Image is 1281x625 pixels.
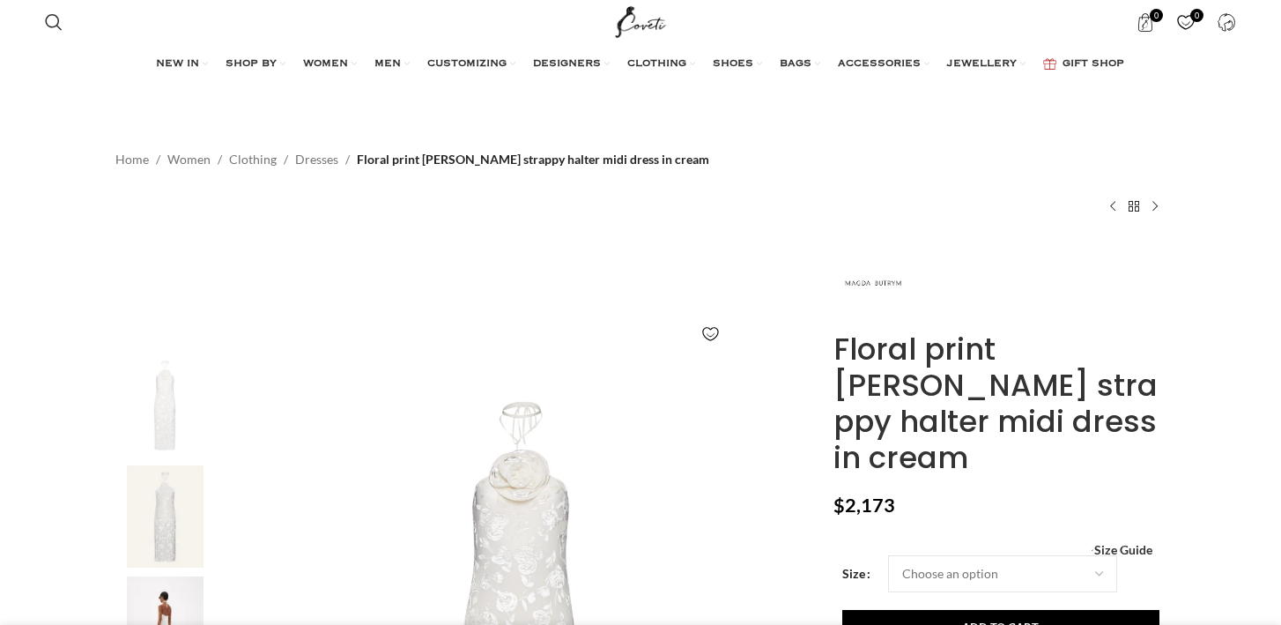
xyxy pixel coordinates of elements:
[1063,57,1124,71] span: GIFT SHOP
[303,57,348,71] span: WOMEN
[226,57,277,71] span: SHOP BY
[1168,4,1204,40] div: My Wishlist
[713,57,753,71] span: SHOES
[156,57,199,71] span: NEW IN
[1043,47,1124,82] a: GIFT SHOP
[1128,4,1164,40] a: 0
[374,47,410,82] a: MEN
[833,243,913,323] img: Magda Butrym
[229,150,277,169] a: Clothing
[427,47,515,82] a: CUSTOMIZING
[780,47,820,82] a: BAGS
[1190,9,1203,22] span: 0
[427,57,507,71] span: CUSTOMIZING
[833,494,895,517] bdi: 2,173
[1168,4,1204,40] a: 0
[842,564,870,584] label: Size
[1043,58,1056,70] img: GiftBag
[533,57,601,71] span: DESIGNERS
[838,57,921,71] span: ACCESSORIES
[713,47,762,82] a: SHOES
[303,47,357,82] a: WOMEN
[295,150,338,169] a: Dresses
[115,150,149,169] a: Home
[156,47,208,82] a: NEW IN
[111,465,218,569] img: Magda Butrym dress
[627,57,686,71] span: CLOTHING
[533,47,610,82] a: DESIGNERS
[115,150,709,169] nav: Breadcrumb
[1150,9,1163,22] span: 0
[357,150,709,169] span: Floral print [PERSON_NAME] strappy halter midi dress in cream
[611,13,670,28] a: Site logo
[833,494,845,517] span: $
[374,57,401,71] span: MEN
[1102,196,1123,217] a: Previous product
[833,331,1166,475] h1: Floral print [PERSON_NAME] strappy halter midi dress in cream
[780,57,811,71] span: BAGS
[1144,196,1166,217] a: Next product
[36,4,71,40] a: Search
[947,47,1026,82] a: JEWELLERY
[111,353,218,457] img: Magda Butrym Floral print devore strappy halter midi dress in cream scaled18548 nobg
[36,47,1244,82] div: Main navigation
[947,57,1017,71] span: JEWELLERY
[838,47,929,82] a: ACCESSORIES
[167,150,211,169] a: Women
[627,47,695,82] a: CLOTHING
[226,47,285,82] a: SHOP BY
